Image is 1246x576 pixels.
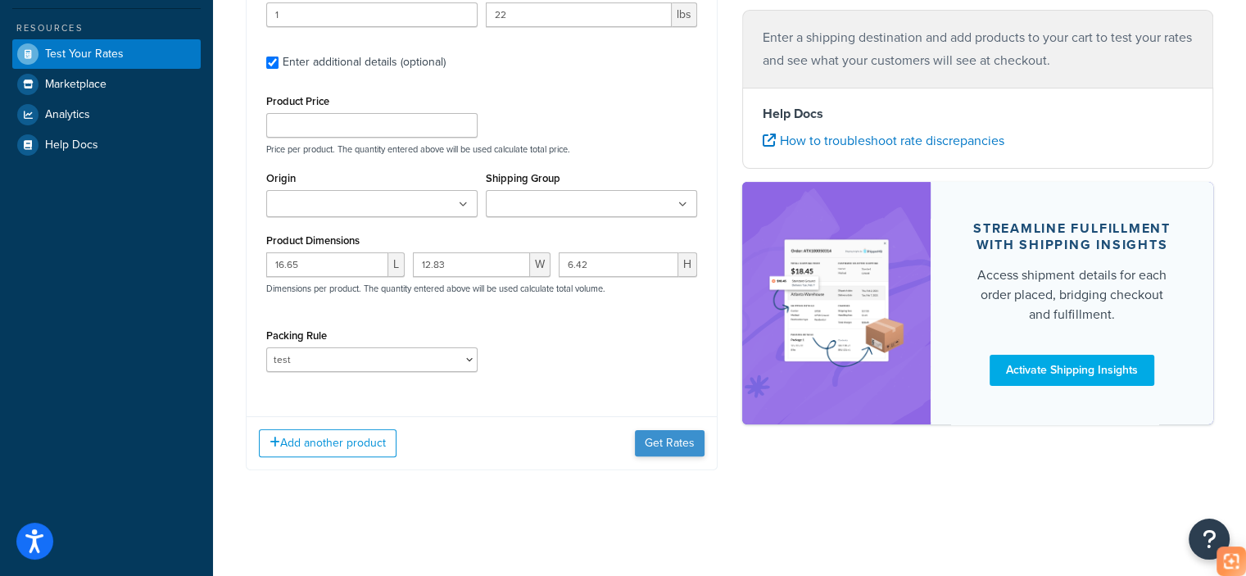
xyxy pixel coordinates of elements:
[259,429,396,457] button: Add another product
[12,39,201,69] a: Test Your Rates
[763,131,1004,150] a: How to troubleshoot rate discrepancies
[763,26,1194,72] p: Enter a shipping destination and add products to your cart to test your rates and see what your c...
[635,430,705,456] button: Get Rates
[262,283,605,294] p: Dimensions per product. The quantity entered above will be used calculate total volume.
[990,355,1154,386] a: Activate Shipping Insights
[970,265,1174,324] div: Access shipment details for each order placed, bridging checkout and fulfillment.
[45,138,98,152] span: Help Docs
[262,143,701,155] p: Price per product. The quantity entered above will be used calculate total price.
[266,234,360,247] label: Product Dimensions
[45,108,90,122] span: Analytics
[388,252,405,277] span: L
[530,252,551,277] span: W
[970,220,1174,253] div: Streamline Fulfillment with Shipping Insights
[266,172,296,184] label: Origin
[672,2,697,27] span: lbs
[12,21,201,35] div: Resources
[678,252,697,277] span: H
[486,2,672,27] input: 0.00
[45,48,124,61] span: Test Your Rates
[266,95,329,107] label: Product Price
[266,57,279,69] input: Enter additional details (optional)
[12,130,201,160] a: Help Docs
[266,329,327,342] label: Packing Rule
[12,100,201,129] a: Analytics
[767,206,906,400] img: feature-image-si-e24932ea9b9fcd0ff835db86be1ff8d589347e8876e1638d903ea230a36726be.png
[763,104,1194,124] h4: Help Docs
[1189,519,1230,560] button: Open Resource Center
[486,172,560,184] label: Shipping Group
[283,51,446,74] div: Enter additional details (optional)
[266,2,478,27] input: 0.0
[12,70,201,99] a: Marketplace
[45,78,106,92] span: Marketplace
